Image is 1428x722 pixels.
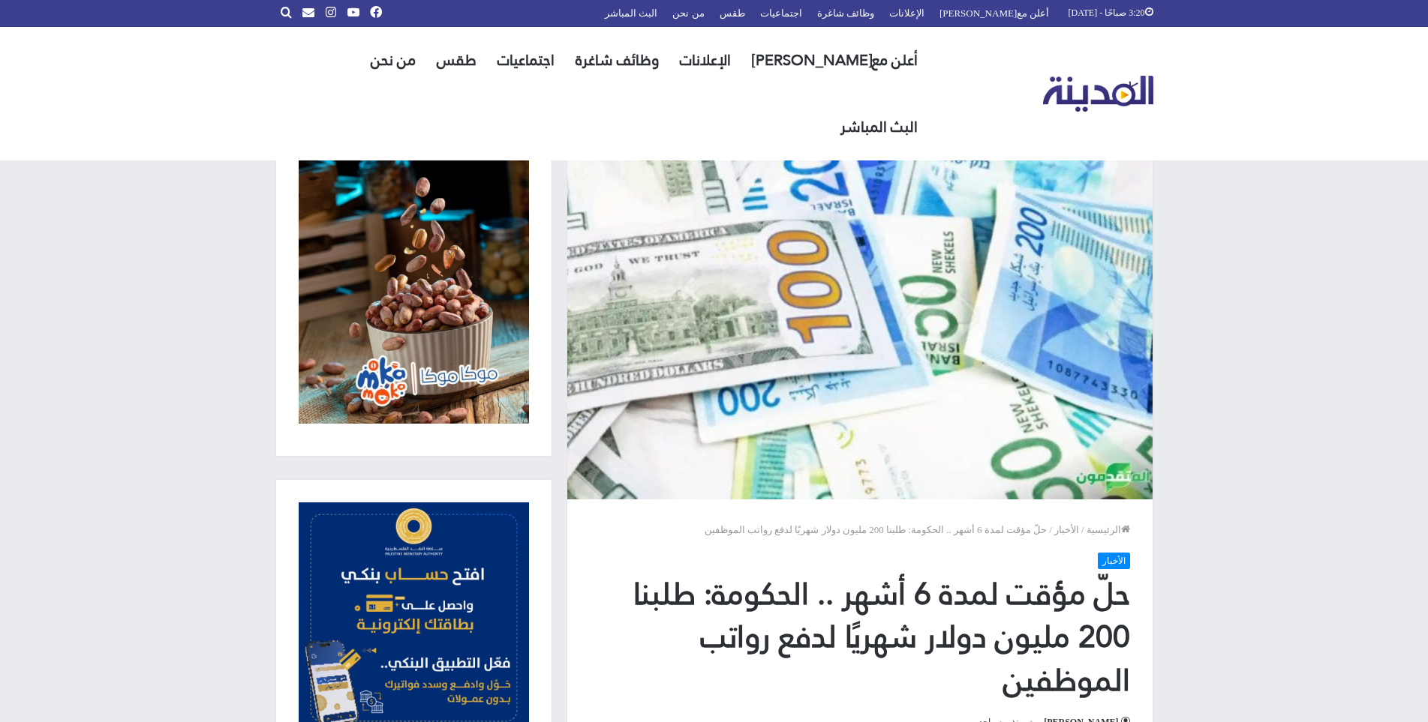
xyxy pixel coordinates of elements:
a: وظائف شاغرة [565,27,669,94]
a: اجتماعيات [487,27,565,94]
a: طقس [426,27,487,94]
img: تلفزيون المدينة [1043,76,1153,112]
a: الرئيسية [1087,524,1130,535]
em: / [1081,524,1084,535]
a: البث المباشر [830,94,928,160]
a: أعلن مع[PERSON_NAME] [741,27,928,94]
em: / [1049,524,1052,535]
h1: حلّ مؤقت لمدة 6 أشهر .. الحكومة: طلبنا 200 مليون دولار شهريًا لدفع رواتب الموظفين [590,573,1130,702]
a: الأخبار [1054,524,1079,535]
span: حلّ مؤقت لمدة 6 أشهر .. الحكومة: طلبنا 200 مليون دولار شهريًا لدفع رواتب الموظفين [705,524,1048,535]
a: الإعلانات [669,27,741,94]
a: الأخبار [1098,553,1130,569]
a: من نحن [360,27,426,94]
